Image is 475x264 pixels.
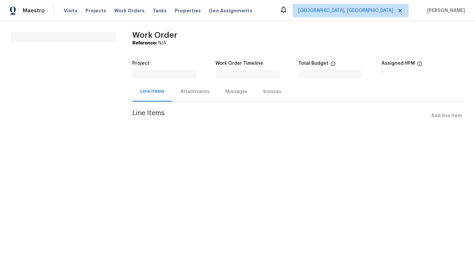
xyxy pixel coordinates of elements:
[417,61,422,70] span: The hpm assigned to this work order.
[425,7,465,14] span: [PERSON_NAME]
[132,31,177,39] span: Work Order
[132,41,157,45] b: Reference:
[263,88,281,95] div: Invoices
[114,7,145,14] span: Work Orders
[298,7,393,14] span: [GEOGRAPHIC_DATA], [GEOGRAPHIC_DATA]
[86,7,106,14] span: Projects
[153,8,167,13] span: Tasks
[132,61,150,66] h5: Project
[381,61,415,66] h5: Assigned HPM
[381,70,465,74] div: -
[64,7,77,14] span: Visits
[180,88,209,95] div: Attachments
[330,61,336,70] span: The total cost of line items that have been proposed by Opendoor. This sum includes line items th...
[132,110,429,122] span: Line Items
[215,61,263,66] h5: Work Order Timeline
[209,7,252,14] span: Geo Assignments
[225,88,247,95] div: Messages
[132,40,464,46] div: N/A
[175,7,201,14] span: Properties
[23,7,45,14] span: Maestro
[298,61,328,66] h5: Total Budget
[140,88,164,95] div: Line Items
